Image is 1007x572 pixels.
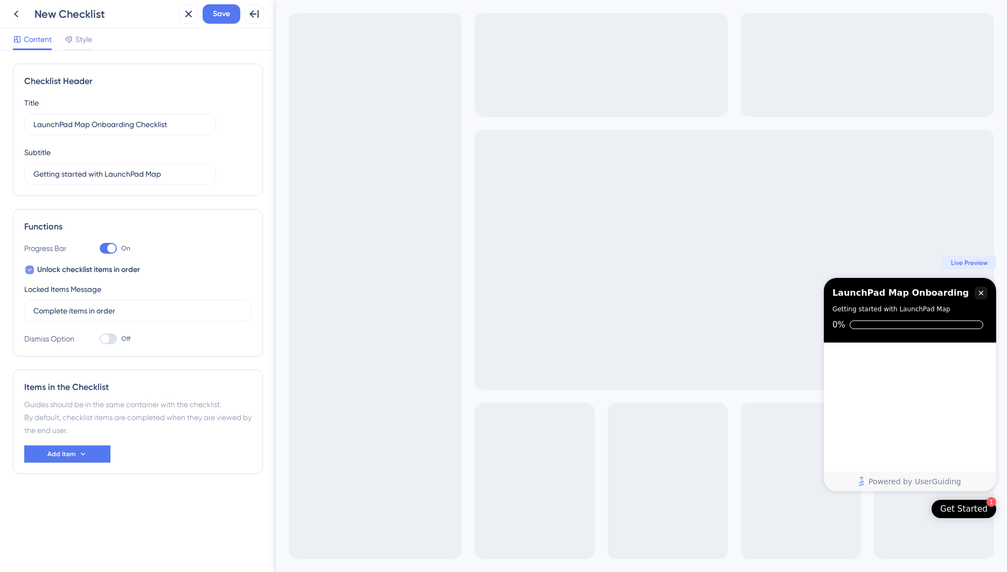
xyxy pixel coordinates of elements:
div: LaunchPad Map Onboarding Checklist [557,287,740,299]
div: Checklist items [548,343,720,471]
span: Powered by UserGuiding [593,475,685,488]
div: New Checklist [34,6,175,22]
span: Add Item [47,450,75,458]
div: Close Checklist [699,287,712,299]
button: Add Item [24,445,110,463]
span: Live Preview [675,259,712,267]
span: Style [75,33,92,46]
div: Checklist Container [548,278,720,491]
button: Save [203,4,240,24]
span: Content [24,33,52,46]
span: Off [121,334,130,343]
div: Progress Bar [24,242,78,255]
div: Locked Items Message [24,283,101,296]
div: Checklist progress: 0% [557,320,712,330]
input: Header 1 [33,118,207,130]
div: Title [24,96,39,109]
div: Subtitle [24,146,51,159]
div: Checklist Header [24,75,252,88]
div: Guides should be in the same container with the checklist. By default, checklist items are comple... [24,398,252,437]
div: 0% [557,320,570,330]
span: Save [213,8,230,20]
div: Get Started [664,504,712,514]
input: Header 2 [33,168,207,180]
span: Unlock checklist items in order [37,263,140,276]
span: On [121,244,130,253]
div: Getting started with LaunchPad Map [557,304,675,315]
div: Footer [548,472,720,491]
div: Functions [24,220,252,233]
div: Items in the Checklist [24,381,252,394]
div: 1 [711,497,720,507]
div: Open Get Started checklist, remaining modules: 1 [656,500,720,518]
div: Dismiss Option [24,332,78,345]
input: Type the value [33,305,242,317]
